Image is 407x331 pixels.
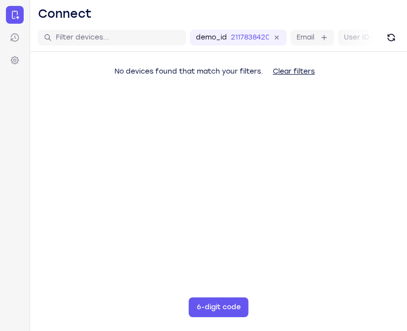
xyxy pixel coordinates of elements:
[114,67,263,76] span: No devices found that match your filters.
[265,62,323,82] button: Clear filters
[296,33,314,42] label: Email
[6,6,24,24] a: Connect
[383,30,399,45] button: Refresh
[6,29,24,46] a: Sessions
[56,33,180,42] input: Filter devices...
[344,33,369,42] label: User ID
[6,51,24,69] a: Settings
[196,33,227,42] label: demo_id
[38,6,92,22] h1: Connect
[189,297,249,317] button: 6-digit code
